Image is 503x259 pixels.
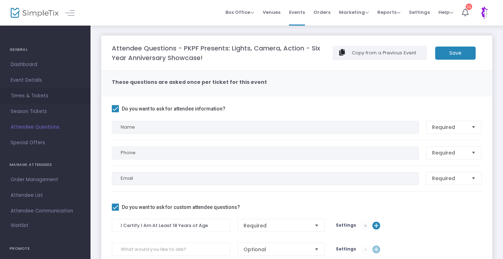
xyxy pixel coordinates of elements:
button: Select [469,147,479,159]
button: Select [312,219,322,232]
span: Dashboard [11,60,80,69]
span: Box Office [225,9,254,16]
div: Copy from a Previous Event [351,49,424,56]
button: Select [312,243,322,255]
span: Do you want to ask for custom attendee questions? [122,203,240,211]
input: What would you like to ask? [112,219,230,232]
span: Required [432,149,466,156]
input: What would you like to ask? [112,243,230,256]
span: Do you want to ask for attendee information? [122,104,225,113]
span: Order Management [11,175,80,184]
span: Season Tickets [11,107,80,116]
span: Settings [409,3,430,21]
m-button: Save [435,47,476,60]
span: Attendee Communication [11,206,80,216]
h4: GENERAL [10,43,81,57]
h4: MANAGE ATTENDEES [10,158,81,172]
span: Settings [336,222,356,228]
span: Special Offers [11,138,80,147]
span: Required [432,124,466,131]
span: Waitlist [11,222,28,229]
m-panel-title: Attendee Questions - PKPF Presents: Lights, Camera, Action - Six Year Anniversary Showcase! [112,43,325,63]
m-panel-subtitle: These questions are asked once per ticket for this event [112,79,267,86]
div: 11 [466,4,472,10]
span: Help [438,9,453,16]
h4: PROMOTE [10,242,81,256]
span: Optional [244,246,309,253]
span: Times & Tickets [11,91,80,101]
img: expandArrows.svg [372,222,380,230]
span: Event Details [11,76,80,85]
span: Attendee List [11,191,80,200]
span: Settings [336,246,356,252]
span: Reports [377,9,400,16]
img: cross.png [362,222,369,230]
span: Required [432,175,466,182]
span: Marketing [339,9,369,16]
span: Required [244,222,309,229]
span: Events [289,3,305,21]
span: Venues [263,3,280,21]
button: Select [469,121,479,134]
button: Select [469,172,479,185]
span: Orders [313,3,330,21]
span: Attendee Questions [11,123,80,132]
